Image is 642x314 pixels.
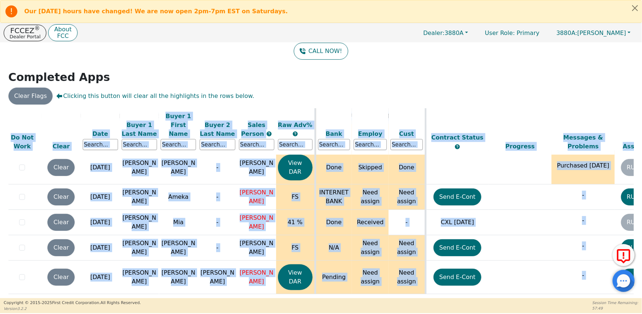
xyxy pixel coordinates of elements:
span: FS [292,193,299,200]
span: 41 % [288,219,303,226]
div: Employ [354,129,387,138]
td: Need assign [389,184,425,210]
div: Date [83,129,118,138]
b: Our [DATE] hours have changed! We are now open 2pm-7pm EST on Saturdays. [24,8,288,15]
span: 3880A [423,29,464,36]
button: Clear [47,159,75,176]
p: Primary [478,26,547,40]
span: 3880A: [556,29,577,36]
div: Messages & Problems [553,133,613,151]
td: Need assign [389,235,425,261]
span: FS [292,244,299,251]
button: AboutFCC [48,24,77,42]
span: Contract Status [431,134,484,141]
p: Version 3.2.2 [4,306,141,311]
span: Raw Adv% [278,121,313,128]
td: Pending [315,261,352,294]
td: INTERNET BANK [315,184,352,210]
button: Send E-Cont [434,269,482,286]
span: [PERSON_NAME] [240,189,274,205]
button: Send E-Cont [434,188,482,205]
td: [PERSON_NAME] [159,151,198,184]
input: Search... [122,139,157,150]
button: Send E-Cont [434,239,482,256]
sup: ® [35,25,40,32]
p: Copyright © 2015- 2025 First Credit Corporation. [4,300,141,306]
button: CALL NOW! [294,43,348,60]
span: [PERSON_NAME] [556,29,626,36]
p: - [553,241,613,250]
button: Clear [47,239,75,256]
div: Buyer 1 First Name [161,112,196,138]
button: Clear [47,188,75,205]
td: Skipped [352,151,389,184]
input: Search... [83,139,118,150]
td: CXL [DATE] [425,210,489,235]
button: Close alert [628,0,642,15]
button: Report Error to FCC [613,244,635,266]
span: Clicking this button will clear all the highlights in the rows below. [56,92,254,100]
td: [PERSON_NAME] [120,235,159,261]
input: Search... [200,139,235,150]
input: Search... [278,139,313,150]
button: View DAR [278,264,313,290]
div: Clear [43,142,79,151]
td: Need assign [352,261,389,294]
span: All Rights Reserved. [100,300,141,305]
td: - [389,210,425,235]
span: Dealer: [423,29,445,36]
p: - [553,216,613,225]
td: [PERSON_NAME] [198,261,237,294]
p: FCCEZ [10,27,40,34]
td: [PERSON_NAME] [159,261,198,294]
button: 3880A:[PERSON_NAME] [549,27,638,39]
td: [PERSON_NAME] [120,184,159,210]
span: User Role : [485,29,515,36]
td: Done [315,210,352,235]
span: [PERSON_NAME] [240,214,274,230]
p: Session Time Remaining: [592,300,638,306]
p: 57:49 [592,306,638,311]
td: Need assign [352,184,389,210]
p: - [553,271,613,280]
button: Clear [47,214,75,231]
button: FCCEZ®Dealer Portal [4,25,46,41]
td: - [198,184,237,210]
p: Purchased [DATE] [553,161,613,170]
td: Done [389,151,425,184]
div: Buyer 1 Last Name [122,120,157,138]
button: Clear Flags [8,88,53,105]
input: Search... [354,139,387,150]
p: FCC [54,33,71,39]
td: Done [315,151,352,184]
td: Need assign [389,261,425,294]
a: User Role: Primary [478,26,547,40]
span: Sales Person [241,121,266,137]
button: View DAR [278,155,313,180]
button: Clear [47,269,75,286]
td: [DATE] [81,184,120,210]
div: Progress [491,142,550,151]
p: - [553,191,613,200]
td: [PERSON_NAME] [159,235,198,261]
td: - [198,210,237,235]
td: N/A [315,235,352,261]
td: [PERSON_NAME] [120,261,159,294]
button: Dealer:3880A [415,27,476,39]
p: Dealer Portal [10,34,40,39]
span: [PERSON_NAME] [240,269,274,285]
div: Do Not Work [5,133,40,151]
td: - [198,151,237,184]
span: [PERSON_NAME] [240,159,274,175]
strong: Completed Apps [8,71,110,84]
td: [DATE] [81,235,120,261]
td: - [198,235,237,261]
input: Search... [161,139,196,150]
div: Buyer 2 Last Name [200,120,235,138]
span: [PERSON_NAME] [240,240,274,255]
